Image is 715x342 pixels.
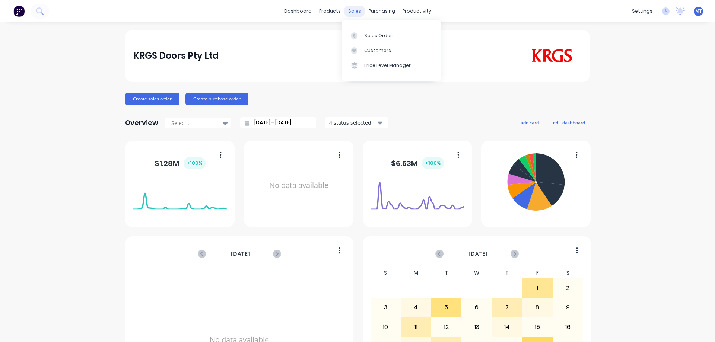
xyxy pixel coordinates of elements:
[553,318,583,336] div: 16
[342,58,441,73] a: Price Level Manager
[422,157,444,169] div: + 100 %
[401,298,431,317] div: 4
[695,8,702,15] span: MT
[522,279,552,297] div: 1
[462,318,492,336] div: 13
[516,118,544,127] button: add card
[530,49,574,63] img: KRGS Doors Pty Ltd
[553,298,583,317] div: 9
[371,318,401,336] div: 10
[401,318,431,336] div: 11
[342,43,441,58] a: Customers
[492,298,522,317] div: 7
[13,6,25,17] img: Factory
[329,119,376,127] div: 4 status selected
[365,6,399,17] div: purchasing
[462,298,492,317] div: 6
[185,93,248,105] button: Create purchase order
[371,298,401,317] div: 3
[231,250,250,258] span: [DATE]
[553,268,583,278] div: S
[364,47,391,54] div: Customers
[522,268,553,278] div: F
[399,6,435,17] div: productivity
[492,268,522,278] div: T
[548,118,590,127] button: edit dashboard
[325,117,388,128] button: 4 status selected
[344,6,365,17] div: sales
[125,115,158,130] div: Overview
[401,268,431,278] div: M
[468,250,488,258] span: [DATE]
[371,268,401,278] div: S
[125,93,179,105] button: Create sales order
[133,48,219,63] div: KRGS Doors Pty Ltd
[432,298,461,317] div: 5
[342,28,441,43] a: Sales Orders
[461,268,492,278] div: W
[522,298,552,317] div: 8
[155,157,206,169] div: $ 1.28M
[391,157,444,169] div: $ 6.53M
[432,318,461,336] div: 12
[492,318,522,336] div: 14
[628,6,656,17] div: settings
[522,318,552,336] div: 15
[315,6,344,17] div: products
[364,62,411,69] div: Price Level Manager
[553,279,583,297] div: 2
[252,150,346,221] div: No data available
[364,32,395,39] div: Sales Orders
[431,268,462,278] div: T
[280,6,315,17] a: dashboard
[184,157,206,169] div: + 100 %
